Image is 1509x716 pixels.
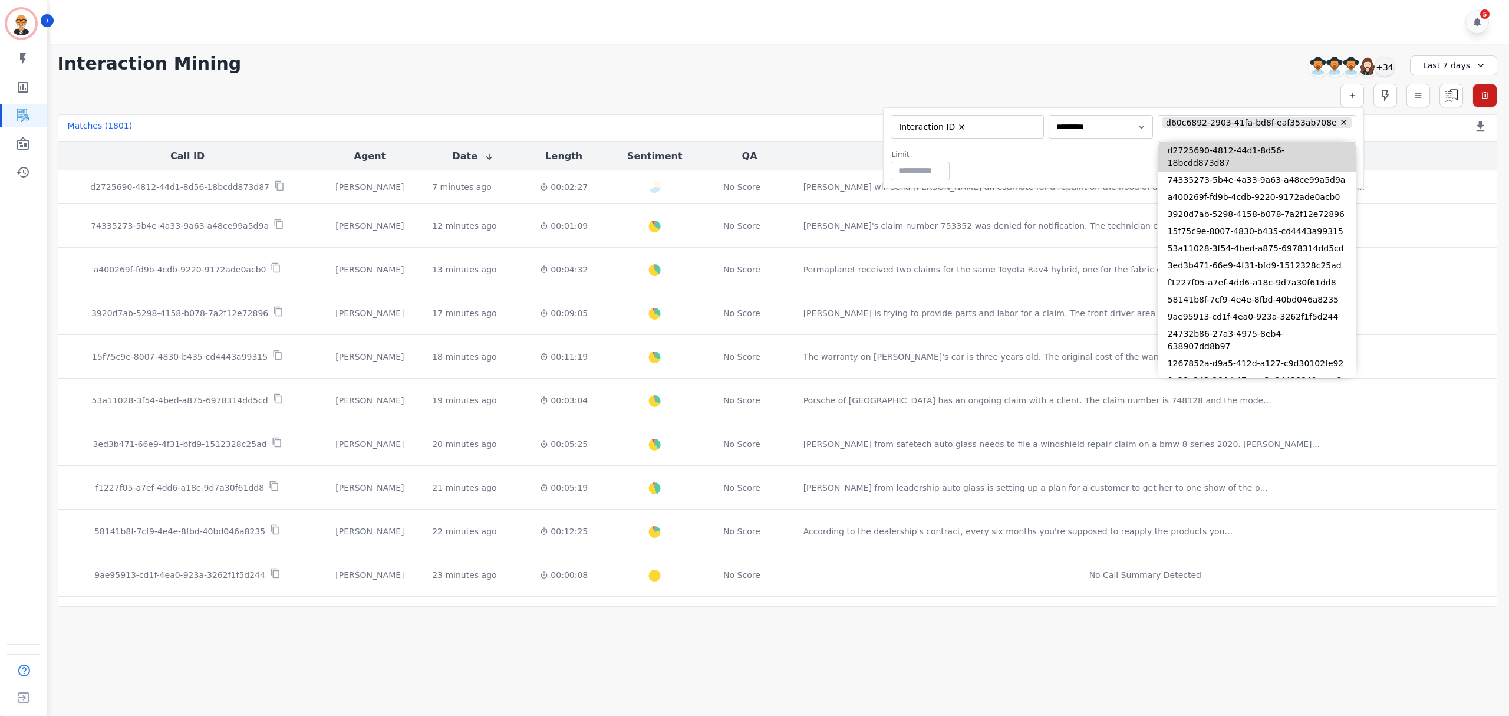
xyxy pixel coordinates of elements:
[803,351,1310,363] div: The warranty on [PERSON_NAME]'s car is three years old. The original cost of the warranty was $1,...
[723,438,760,450] div: No Score
[894,120,1036,134] ul: selected options
[327,220,414,232] div: [PERSON_NAME]
[533,220,595,232] div: 00:01:09
[327,525,414,537] div: [PERSON_NAME]
[895,121,970,133] li: Interaction ID
[533,395,595,406] div: 00:03:04
[453,149,495,163] button: Date
[803,525,1233,537] div: According to the dealership's contract, every six months you're supposed to reapply the products ...
[1410,55,1497,75] div: Last 7 days
[327,569,414,581] div: [PERSON_NAME]
[1162,117,1352,129] li: d60c6892-2903-41fa-bd8f-eaf353ab708e
[957,123,966,132] button: Remove Interaction ID
[723,220,760,232] div: No Score
[803,220,1238,232] div: [PERSON_NAME]'s claim number 753352 was denied for notification. The technician confirmed that th...
[533,264,595,275] div: 00:04:32
[7,9,35,38] img: Bordered avatar
[803,395,1271,406] div: Porsche of [GEOGRAPHIC_DATA] has an ongoing claim with a client. The claim number is 748128 and t...
[1158,274,1356,291] li: f1227f05-a7ef-4dd6-a18c-9d7a30f61dd8
[327,395,414,406] div: [PERSON_NAME]
[93,438,267,450] p: 3ed3b471-66e9-4f31-bfd9-1512328c25ad
[1158,308,1356,326] li: 9ae95913-cd1f-4ea0-923a-3262f1f5d244
[432,569,496,581] div: 23 minutes ago
[94,525,265,537] p: 58141b8f-7cf9-4e4e-8fbd-40bd046a8235
[892,150,950,159] label: Limit
[327,181,414,193] div: [PERSON_NAME]
[432,351,496,363] div: 18 minutes ago
[723,482,760,494] div: No Score
[327,438,414,450] div: [PERSON_NAME]
[432,525,496,537] div: 22 minutes ago
[1161,116,1353,142] ul: selected options
[354,149,386,163] button: Agent
[1158,257,1356,274] li: 3ed3b471-66e9-4f31-bfd9-1512328c25ad
[1158,240,1356,257] li: 53a11028-3f54-4bed-a875-6978314dd5cd
[1158,223,1356,240] li: 15f75c9e-8007-4830-b435-cd4443a99315
[533,351,595,363] div: 00:11:19
[723,569,760,581] div: No Score
[723,525,760,537] div: No Score
[95,482,264,494] p: f1227f05-a7ef-4dd6-a18c-9d7a30f61dd8
[68,120,133,136] div: Matches ( 1801 )
[723,264,760,275] div: No Score
[94,264,266,275] p: a400269f-fd9b-4cdb-9220-9172ade0acb0
[91,307,268,319] p: 3920d7ab-5298-4158-b078-7a2f12e72896
[91,220,269,232] p: 74335273-5b4e-4a33-9a63-a48ce99a5d9a
[432,264,496,275] div: 13 minutes ago
[1339,118,1348,127] button: Remove d60c6892-2903-41fa-bd8f-eaf353ab708e
[327,307,414,319] div: [PERSON_NAME]
[170,149,205,163] button: Call ID
[533,569,595,581] div: 00:00:08
[803,438,1320,450] div: [PERSON_NAME] from safetech auto glass needs to file a windshield repair claim on a bmw 8 series ...
[533,307,595,319] div: 00:09:05
[1158,206,1356,223] li: 3920d7ab-5298-4158-b078-7a2f12e72896
[58,53,242,74] h1: Interaction Mining
[432,395,496,406] div: 19 minutes ago
[803,264,1233,275] div: Permaplanet received two claims for the same Toyota Rav4 hybrid, one for the fabric carpeting on ...
[742,149,757,163] button: QA
[1158,142,1356,172] li: d2725690-4812-44d1-8d56-18bcdd873d87
[1158,189,1356,206] li: a400269f-fd9b-4cdb-9220-9172ade0acb0
[1158,372,1356,389] li: 0e28a242-264d-47ec-a3c6-f428840ceaa8
[723,307,760,319] div: No Score
[803,569,1487,581] div: No Call Summary Detected
[327,264,414,275] div: [PERSON_NAME]
[1480,9,1490,19] div: 5
[432,438,496,450] div: 20 minutes ago
[803,482,1268,494] div: [PERSON_NAME] from leadership auto glass is setting up a plan for a customer to get her to one sh...
[533,482,595,494] div: 00:05:19
[545,149,582,163] button: Length
[92,351,268,363] p: 15f75c9e-8007-4830-b435-cd4443a99315
[1158,355,1356,372] li: 1267852a-d9a5-412d-a127-c9d30102fe92
[723,181,760,193] div: No Score
[533,181,595,193] div: 00:02:27
[92,395,268,406] p: 53a11028-3f54-4bed-a875-6978314dd5cd
[1158,172,1356,189] li: 74335273-5b4e-4a33-9a63-a48ce99a5d9a
[533,525,595,537] div: 00:12:25
[1158,326,1356,355] li: 24732b86-27a3-4975-8eb4-638907dd8b97
[90,181,269,193] p: d2725690-4812-44d1-8d56-18bcdd873d87
[327,351,414,363] div: [PERSON_NAME]
[432,307,496,319] div: 17 minutes ago
[803,307,1257,319] div: [PERSON_NAME] is trying to provide parts and labor for a claim. The front driver area carpet is 9...
[803,181,1365,193] div: [PERSON_NAME] will send [PERSON_NAME] an estimate for a repaint on the hood of a 23 volkswagen ta...
[723,351,760,363] div: No Score
[432,482,496,494] div: 21 minutes ago
[1158,291,1356,308] li: 58141b8f-7cf9-4e4e-8fbd-40bd046a8235
[94,569,265,581] p: 9ae95913-cd1f-4ea0-923a-3262f1f5d244
[327,482,414,494] div: [PERSON_NAME]
[723,395,760,406] div: No Score
[627,149,682,163] button: Sentiment
[1375,57,1395,77] div: +34
[533,438,595,450] div: 00:05:25
[432,181,492,193] div: 7 minutes ago
[432,220,496,232] div: 12 minutes ago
